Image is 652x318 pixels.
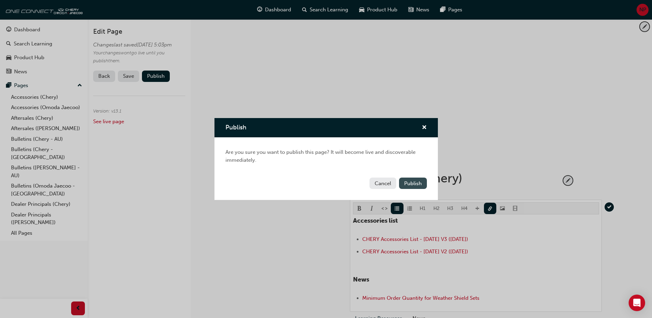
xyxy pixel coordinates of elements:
div: Publish [214,118,438,200]
button: Publish [399,178,427,189]
span: Publish [225,124,246,131]
span: cross-icon [422,125,427,131]
button: cross-icon [422,124,427,132]
button: Cancel [369,178,396,189]
span: Publish [404,180,422,187]
div: Open Intercom Messenger [629,295,645,311]
div: Are you sure you want to publish this page? It will become live and discoverable immediately. [214,137,438,175]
